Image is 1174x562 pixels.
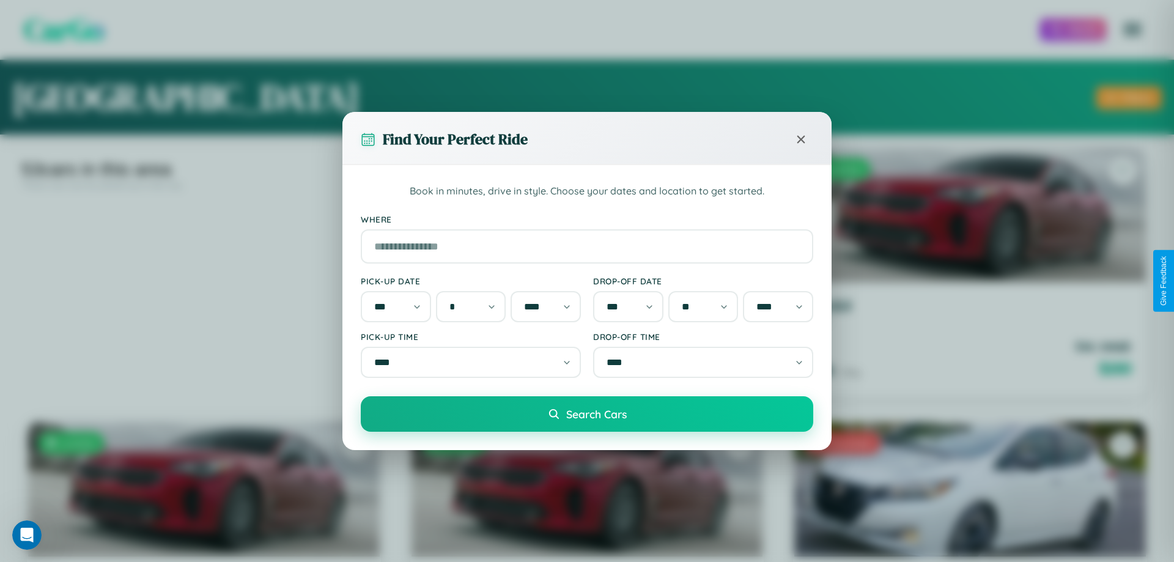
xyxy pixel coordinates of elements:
[593,276,813,286] label: Drop-off Date
[361,183,813,199] p: Book in minutes, drive in style. Choose your dates and location to get started.
[566,407,627,421] span: Search Cars
[593,331,813,342] label: Drop-off Time
[383,129,528,149] h3: Find Your Perfect Ride
[361,276,581,286] label: Pick-up Date
[361,214,813,224] label: Where
[361,396,813,432] button: Search Cars
[361,331,581,342] label: Pick-up Time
